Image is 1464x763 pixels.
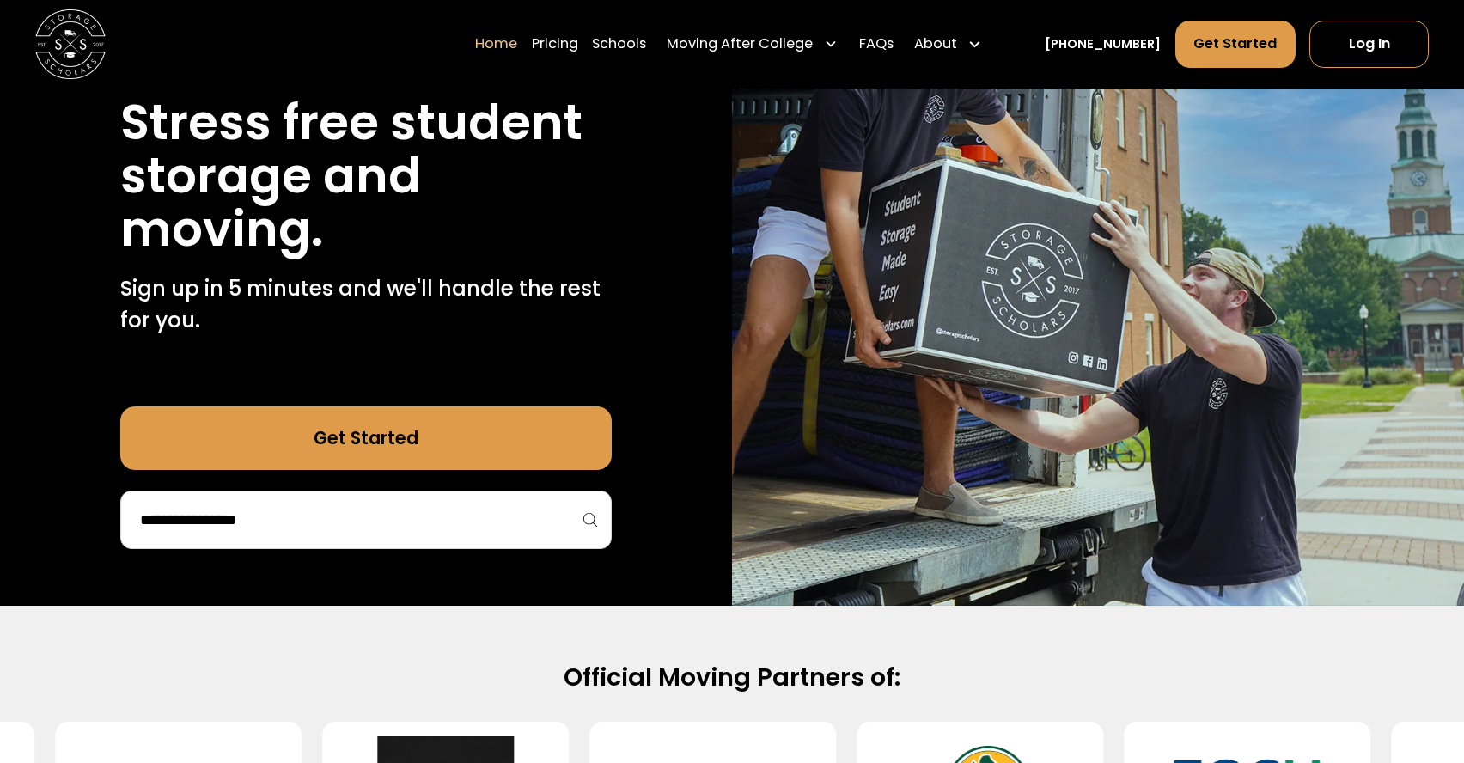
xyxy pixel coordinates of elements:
a: Pricing [532,20,578,69]
h1: Stress free student storage and moving. [120,96,613,256]
div: Moving After College [667,34,813,55]
a: [PHONE_NUMBER] [1045,34,1161,52]
a: Schools [592,20,646,69]
h2: Official Moving Partners of: [169,662,1294,693]
div: About [907,20,989,69]
img: Storage Scholars main logo [35,9,106,79]
div: About [914,34,957,55]
div: Moving After College [660,20,845,69]
a: Get Started [120,406,613,470]
a: FAQs [859,20,894,69]
a: Get Started [1175,21,1296,68]
a: Log In [1309,21,1429,68]
a: Home [475,20,517,69]
p: Sign up in 5 minutes and we'll handle the rest for you. [120,273,613,337]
